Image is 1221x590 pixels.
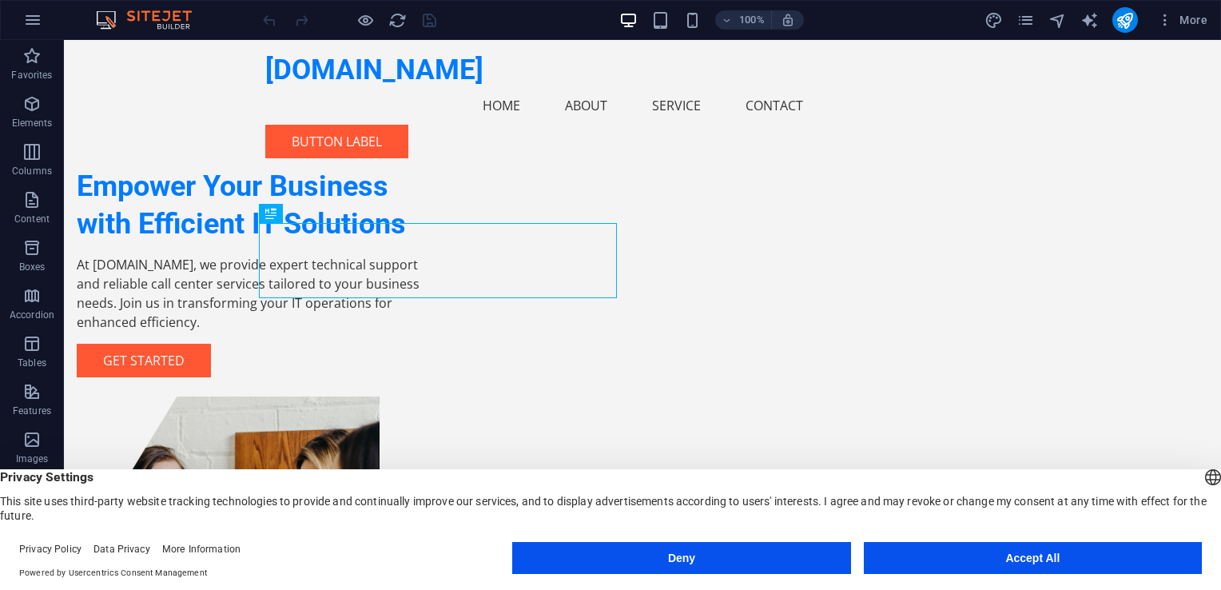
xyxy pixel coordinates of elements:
[1016,11,1035,30] i: Pages (Ctrl+Alt+S)
[1116,11,1134,30] i: Publish
[14,213,50,225] p: Content
[18,357,46,369] p: Tables
[739,10,765,30] h6: 100%
[1151,7,1214,33] button: More
[11,69,52,82] p: Favorites
[16,452,49,465] p: Images
[356,10,375,30] button: Click here to leave preview mode and continue editing
[1016,10,1036,30] button: pages
[1080,11,1099,30] i: AI Writer
[1048,11,1067,30] i: Navigator
[13,405,51,417] p: Features
[92,10,212,30] img: Editor Logo
[984,11,1003,30] i: Design (Ctrl+Alt+Y)
[781,13,795,27] i: On resize automatically adjust zoom level to fit chosen device.
[12,117,53,130] p: Elements
[10,309,54,321] p: Accordion
[1157,12,1207,28] span: More
[388,11,407,30] i: Reload page
[388,10,407,30] button: reload
[12,165,52,177] p: Columns
[1048,10,1068,30] button: navigator
[19,261,46,273] p: Boxes
[715,10,772,30] button: 100%
[1080,10,1100,30] button: text_generator
[1112,7,1138,33] button: publish
[984,10,1004,30] button: design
